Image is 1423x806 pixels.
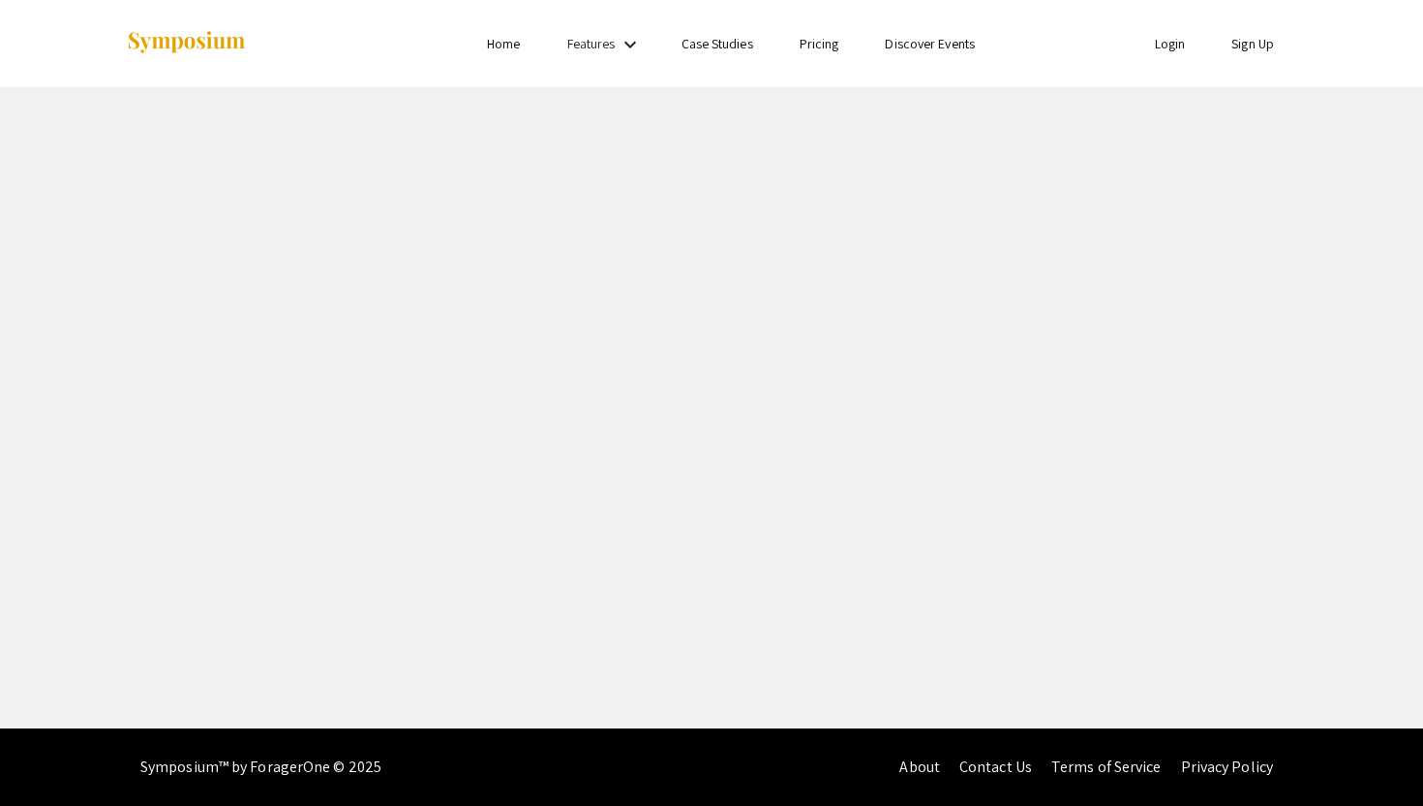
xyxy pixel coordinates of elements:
a: Discover Events [885,35,975,52]
a: Features [567,35,616,52]
a: Contact Us [959,757,1032,777]
a: Privacy Policy [1181,757,1273,777]
a: Pricing [800,35,839,52]
a: Sign Up [1231,35,1274,52]
a: Login [1155,35,1186,52]
a: Terms of Service [1051,757,1162,777]
div: Symposium™ by ForagerOne © 2025 [140,728,381,806]
iframe: Chat [1341,719,1408,791]
a: Home [487,35,520,52]
a: Case Studies [681,35,753,52]
img: Symposium by ForagerOne [126,30,247,56]
a: About [899,757,940,777]
mat-icon: Expand Features list [619,33,642,56]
